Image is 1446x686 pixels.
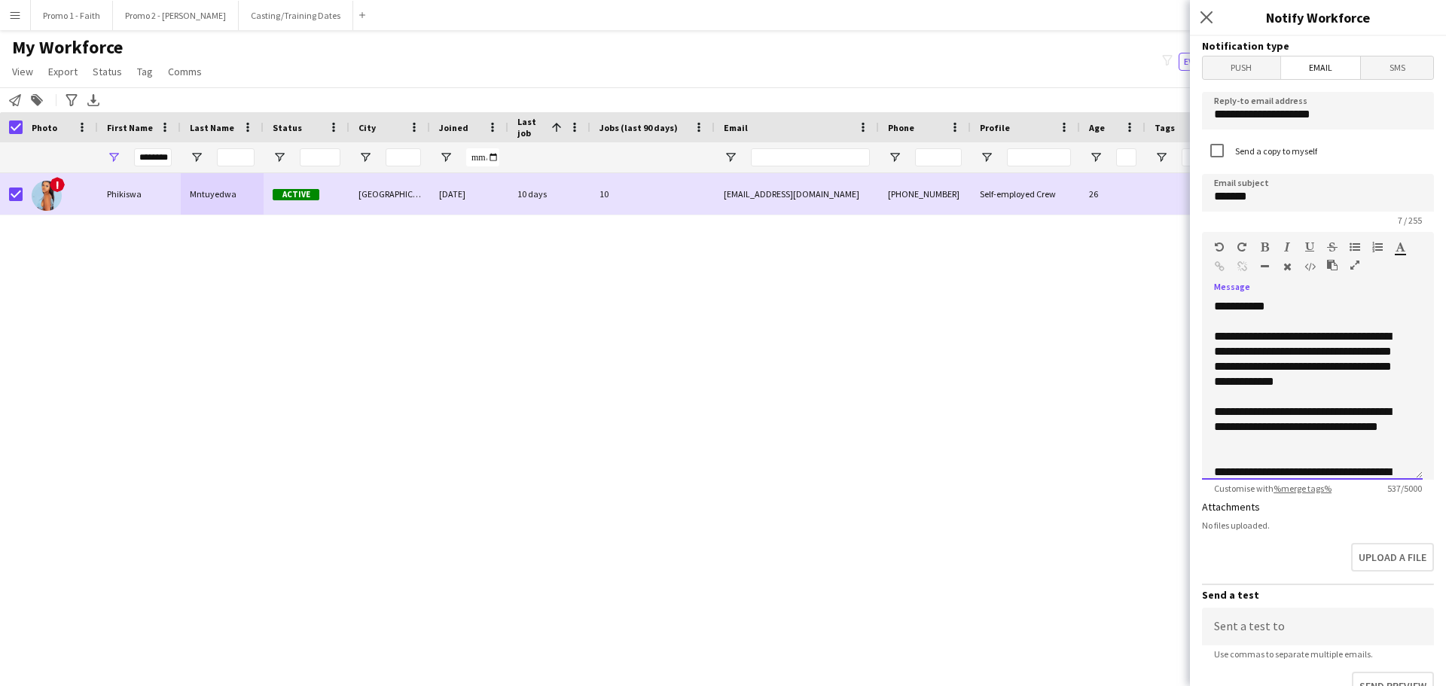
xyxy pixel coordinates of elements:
[1202,39,1434,53] h3: Notification type
[1327,259,1338,271] button: Paste as plain text
[84,91,102,109] app-action-btn: Export XLSX
[888,151,901,164] button: Open Filter Menu
[12,36,123,59] span: My Workforce
[888,122,914,133] span: Phone
[439,151,453,164] button: Open Filter Menu
[31,1,113,30] button: Promo 1 - Faith
[1202,648,1385,660] span: Use commas to separate multiple emails.
[1155,151,1168,164] button: Open Filter Menu
[50,177,65,192] span: !
[1259,261,1270,273] button: Horizontal Line
[430,173,508,215] div: [DATE]
[1259,241,1270,253] button: Bold
[181,173,264,215] div: Mntuyedwa
[273,151,286,164] button: Open Filter Menu
[724,151,737,164] button: Open Filter Menu
[1155,122,1175,133] span: Tags
[1304,241,1315,253] button: Underline
[63,91,81,109] app-action-btn: Advanced filters
[517,116,545,139] span: Last job
[168,65,202,78] span: Comms
[1179,53,1258,71] button: Everyone11,261
[42,62,84,81] a: Export
[980,122,1010,133] span: Profile
[1350,259,1360,271] button: Fullscreen
[508,173,590,215] div: 10 days
[1214,241,1225,253] button: Undo
[1007,148,1071,166] input: Profile Filter Input
[1202,500,1260,514] label: Attachments
[358,122,376,133] span: City
[162,62,208,81] a: Comms
[48,65,78,78] span: Export
[134,148,172,166] input: First Name Filter Input
[1080,173,1146,215] div: 26
[32,122,57,133] span: Photo
[1361,56,1433,79] span: SMS
[715,173,879,215] div: [EMAIL_ADDRESS][DOMAIN_NAME]
[1351,543,1434,572] button: Upload a file
[6,91,24,109] app-action-btn: Notify workforce
[239,1,353,30] button: Casting/Training Dates
[1190,8,1446,27] h3: Notify Workforce
[113,1,239,30] button: Promo 2 - [PERSON_NAME]
[751,148,870,166] input: Email Filter Input
[1232,145,1317,157] label: Send a copy to myself
[724,122,748,133] span: Email
[1202,483,1344,494] span: Customise with
[300,148,340,166] input: Status Filter Input
[1375,483,1434,494] span: 537 / 5000
[1202,588,1434,602] h3: Send a test
[466,148,499,166] input: Joined Filter Input
[980,151,993,164] button: Open Filter Menu
[1350,241,1360,253] button: Unordered List
[273,189,319,200] span: Active
[1386,215,1434,226] span: 7 / 255
[217,148,255,166] input: Last Name Filter Input
[1274,483,1332,494] a: %merge tags%
[1237,241,1247,253] button: Redo
[93,65,122,78] span: Status
[915,148,962,166] input: Phone Filter Input
[1304,261,1315,273] button: HTML Code
[439,122,468,133] span: Joined
[137,65,153,78] span: Tag
[1282,261,1292,273] button: Clear Formatting
[6,62,39,81] a: View
[98,173,181,215] div: Phikiswa
[1395,241,1405,253] button: Text Color
[599,122,678,133] span: Jobs (last 90 days)
[590,173,715,215] div: 10
[190,151,203,164] button: Open Filter Menu
[349,173,430,215] div: [GEOGRAPHIC_DATA]
[273,122,302,133] span: Status
[131,62,159,81] a: Tag
[28,91,46,109] app-action-btn: Add to tag
[1203,56,1280,79] span: Push
[1282,241,1292,253] button: Italic
[1327,241,1338,253] button: Strikethrough
[107,151,120,164] button: Open Filter Menu
[107,122,153,133] span: First Name
[12,65,33,78] span: View
[1372,241,1383,253] button: Ordered List
[32,181,62,211] img: Phikiswa Mntuyedwa
[1182,148,1206,166] input: Tags Filter Input
[971,173,1080,215] div: Self-employed Crew
[386,148,421,166] input: City Filter Input
[358,151,372,164] button: Open Filter Menu
[1089,122,1105,133] span: Age
[190,122,234,133] span: Last Name
[1089,151,1103,164] button: Open Filter Menu
[1202,520,1434,531] div: No files uploaded.
[87,62,128,81] a: Status
[879,173,971,215] div: [PHONE_NUMBER]
[1116,148,1136,166] input: Age Filter Input
[1281,56,1361,79] span: Email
